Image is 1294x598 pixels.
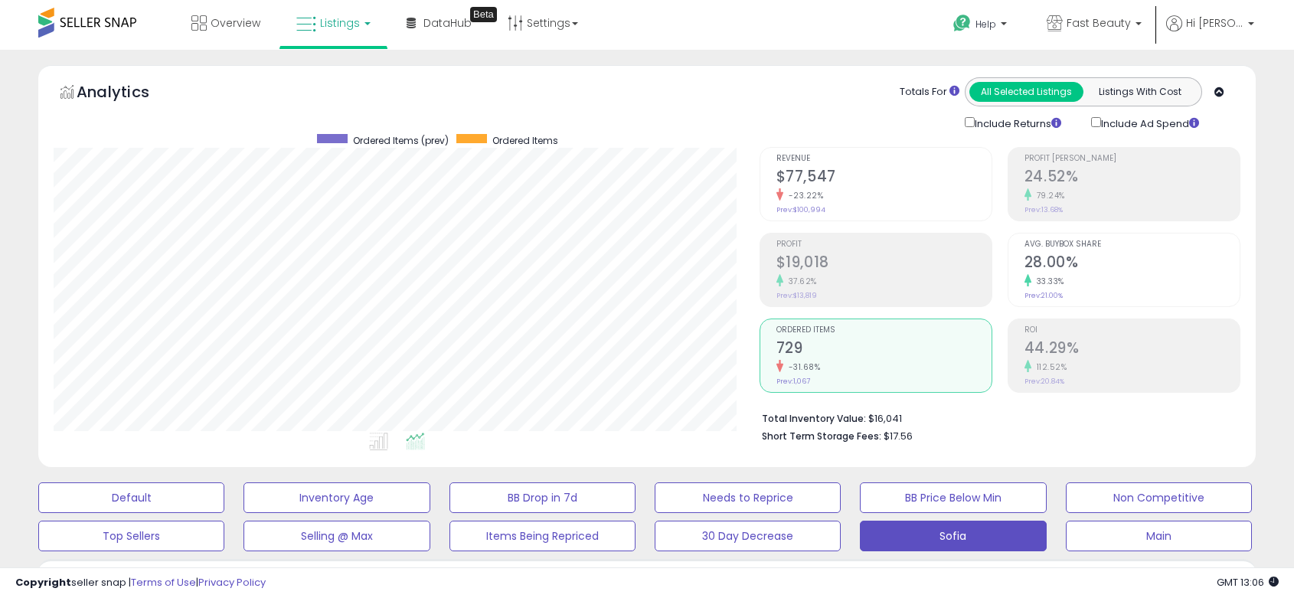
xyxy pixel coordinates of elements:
span: Fast Beauty [1067,15,1131,31]
span: $17.56 [884,429,913,443]
strong: Copyright [15,575,71,590]
div: Tooltip anchor [470,7,497,22]
small: Prev: 13.68% [1024,205,1063,214]
button: Non Competitive [1066,482,1252,513]
small: Prev: 20.84% [1024,377,1064,386]
a: Privacy Policy [198,575,266,590]
small: Prev: 21.00% [1024,291,1063,300]
small: 33.33% [1031,276,1064,287]
h2: 44.29% [1024,339,1240,360]
button: Main [1066,521,1252,551]
span: Help [975,18,996,31]
button: BB Price Below Min [860,482,1046,513]
button: Inventory Age [243,482,430,513]
h2: 729 [776,339,992,360]
button: Sofia [860,521,1046,551]
small: -23.22% [783,190,824,201]
i: Get Help [953,14,972,33]
button: Needs to Reprice [655,482,841,513]
div: Include Ad Spend [1080,114,1224,132]
div: Totals For [900,85,959,100]
small: -31.68% [783,361,821,373]
span: Ordered Items [492,134,558,147]
small: 79.24% [1031,190,1065,201]
h5: Analytics [77,81,179,106]
span: Profit [776,240,992,249]
b: Short Term Storage Fees: [762,430,881,443]
button: 30 Day Decrease [655,521,841,551]
span: DataHub [423,15,472,31]
button: Selling @ Max [243,521,430,551]
div: seller snap | | [15,576,266,590]
button: BB Drop in 7d [449,482,636,513]
button: Top Sellers [38,521,224,551]
small: Prev: 1,067 [776,377,810,386]
small: Prev: $13,819 [776,291,817,300]
span: Profit [PERSON_NAME] [1024,155,1240,163]
h2: 28.00% [1024,253,1240,274]
span: Hi [PERSON_NAME] [1186,15,1243,31]
h2: 24.52% [1024,168,1240,188]
small: 112.52% [1031,361,1067,373]
a: Hi [PERSON_NAME] [1166,15,1254,50]
span: Ordered Items (prev) [353,134,449,147]
span: Avg. Buybox Share [1024,240,1240,249]
li: $16,041 [762,408,1229,426]
span: 2025-08-13 13:06 GMT [1217,575,1279,590]
small: 37.62% [783,276,817,287]
button: Items Being Repriced [449,521,636,551]
span: ROI [1024,326,1240,335]
span: Overview [211,15,260,31]
button: Listings With Cost [1083,82,1197,102]
a: Help [941,2,1022,50]
span: Ordered Items [776,326,992,335]
b: Total Inventory Value: [762,412,866,425]
button: All Selected Listings [969,82,1083,102]
div: Include Returns [953,114,1080,132]
h2: $77,547 [776,168,992,188]
h2: $19,018 [776,253,992,274]
small: Prev: $100,994 [776,205,825,214]
span: Revenue [776,155,992,163]
span: Listings [320,15,360,31]
button: Default [38,482,224,513]
a: Terms of Use [131,575,196,590]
